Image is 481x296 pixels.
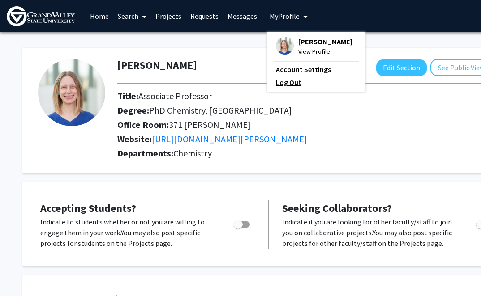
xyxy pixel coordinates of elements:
span: Seeking Collaborators? [282,201,392,215]
span: Accepting Students? [40,201,136,215]
img: Profile Picture [276,37,294,55]
div: Toggle [230,216,255,230]
iframe: Chat [7,256,38,289]
a: Requests [186,0,223,32]
a: Messages [223,0,262,32]
a: Search [113,0,151,32]
button: Edit Section [376,59,427,76]
a: Account Settings [276,64,356,75]
img: Profile Picture [38,59,105,126]
a: Log Out [276,77,356,88]
div: Profile Picture[PERSON_NAME]View Profile [276,37,352,56]
span: 371 [PERSON_NAME] [169,119,251,130]
img: Grand Valley State University Logo [7,6,75,26]
a: Home [86,0,113,32]
span: Associate Professor [138,90,212,101]
span: View Profile [298,47,352,56]
span: [PERSON_NAME] [298,37,352,47]
p: Indicate to students whether or not you are willing to engage them in your work. You may also pos... [40,216,217,249]
span: Chemistry [173,148,212,159]
h1: [PERSON_NAME] [117,59,197,72]
span: My Profile [270,12,300,21]
a: Opens in a new tab [152,133,307,144]
span: PhD Chemistry, [GEOGRAPHIC_DATA] [149,105,292,116]
a: Projects [151,0,186,32]
p: Indicate if you are looking for other faculty/staff to join you on collaborative projects. You ma... [282,216,459,249]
